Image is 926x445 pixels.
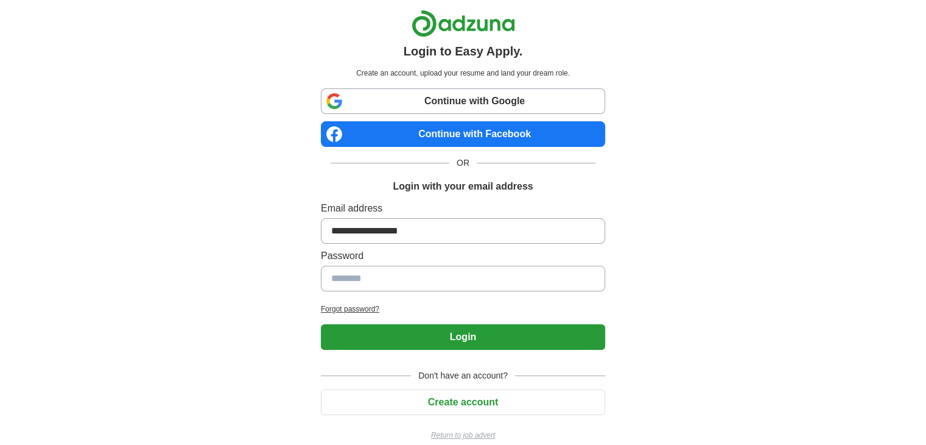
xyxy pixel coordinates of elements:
[321,304,605,315] a: Forgot password?
[321,88,605,114] a: Continue with Google
[411,369,515,382] span: Don't have an account?
[404,42,523,60] h1: Login to Easy Apply.
[323,68,603,79] p: Create an account, upload your resume and land your dream role.
[321,201,605,216] label: Email address
[321,397,605,407] a: Create account
[412,10,515,37] img: Adzuna logo
[449,157,477,169] span: OR
[321,324,605,350] button: Login
[321,430,605,441] a: Return to job advert
[393,179,533,194] h1: Login with your email address
[321,121,605,147] a: Continue with Facebook
[321,390,605,415] button: Create account
[321,249,605,263] label: Password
